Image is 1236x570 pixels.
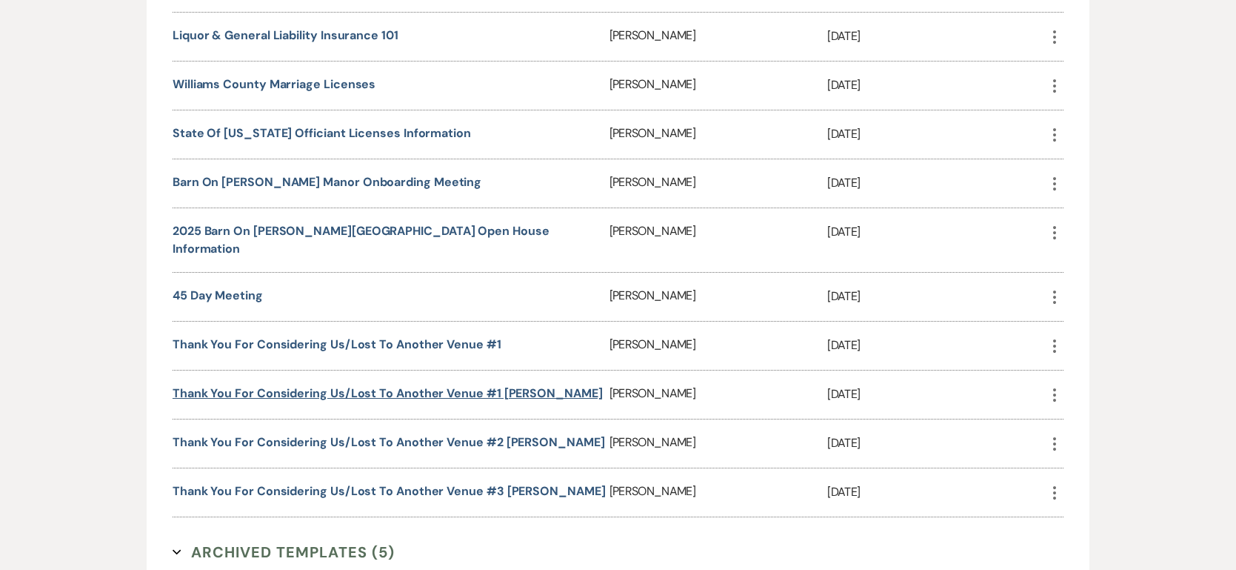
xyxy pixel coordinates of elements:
a: 45 Day Meeting [173,288,263,303]
p: [DATE] [827,27,1046,46]
div: [PERSON_NAME] [609,208,828,272]
div: [PERSON_NAME] [609,468,828,517]
a: Barn On [PERSON_NAME] Manor Onboarding Meeting [173,174,481,190]
p: [DATE] [827,125,1046,144]
div: [PERSON_NAME] [609,273,828,321]
a: Williams County Marriage Licenses [173,76,375,92]
p: [DATE] [827,222,1046,242]
div: [PERSON_NAME] [609,159,828,208]
p: [DATE] [827,434,1046,453]
p: [DATE] [827,173,1046,193]
div: [PERSON_NAME] [609,371,828,419]
a: Thank You for Considering Us/Lost to another Venue #1 [PERSON_NAME] [173,385,603,401]
a: 2025 Barn On [PERSON_NAME][GEOGRAPHIC_DATA] Open House Information [173,223,549,256]
a: Liquor & General Liability Insurance 101 [173,27,398,43]
p: [DATE] [827,287,1046,306]
button: Archived Templates (5) [173,541,395,563]
div: [PERSON_NAME] [609,110,828,159]
a: Thank You for Considering Us/Lost to another Venue #3 [PERSON_NAME] [173,483,606,499]
div: [PERSON_NAME] [609,322,828,370]
div: [PERSON_NAME] [609,420,828,468]
div: [PERSON_NAME] [609,13,828,61]
p: [DATE] [827,483,1046,502]
a: Thank You for Considering Us/Lost to another Venue #1 [173,337,501,352]
a: State of [US_STATE] Officiant Licenses Information [173,125,471,141]
a: Thank You for Considering Us/Lost to another Venue #2 [PERSON_NAME] [173,434,605,450]
div: [PERSON_NAME] [609,62,828,110]
p: [DATE] [827,385,1046,404]
p: [DATE] [827,76,1046,95]
p: [DATE] [827,336,1046,355]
